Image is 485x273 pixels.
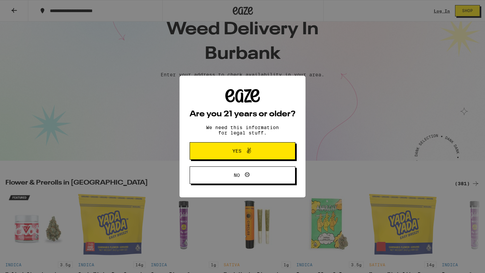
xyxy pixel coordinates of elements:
h2: Are you 21 years or older? [190,110,295,118]
span: Yes [232,149,241,153]
span: No [234,173,240,178]
button: Yes [190,142,295,160]
button: No [190,166,295,184]
p: We need this information for legal stuff. [200,125,285,135]
span: Hi. Need any help? [4,5,48,10]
